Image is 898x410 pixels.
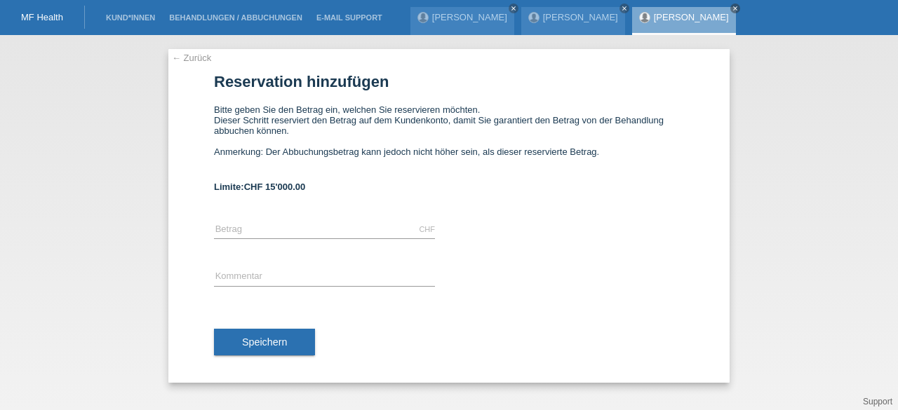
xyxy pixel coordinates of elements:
i: close [732,5,739,12]
b: Limite: [214,182,305,192]
div: Bitte geben Sie den Betrag ein, welchen Sie reservieren möchten. Dieser Schritt reserviert den Be... [214,104,684,168]
a: Kund*innen [99,13,162,22]
span: CHF 15'000.00 [244,182,306,192]
button: Speichern [214,329,315,355]
i: close [510,5,517,12]
a: ← Zurück [172,53,211,63]
a: close [730,4,740,13]
span: Speichern [242,336,287,348]
a: Behandlungen / Abbuchungen [162,13,309,22]
a: E-Mail Support [309,13,389,22]
a: Support [863,397,892,406]
a: MF Health [21,12,63,22]
a: close [619,4,629,13]
i: close [621,5,628,12]
a: [PERSON_NAME] [432,12,507,22]
a: [PERSON_NAME] [654,12,729,22]
a: [PERSON_NAME] [543,12,618,22]
a: close [509,4,518,13]
h1: Reservation hinzufügen [214,73,684,90]
div: CHF [419,225,435,233]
